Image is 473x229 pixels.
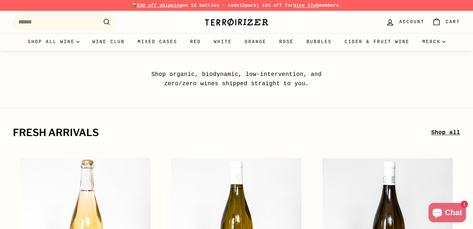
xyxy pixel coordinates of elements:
a: White [208,33,238,50]
a: Red [184,33,208,50]
summary: Shop all wine [21,33,86,50]
a: Shop all [431,128,460,137]
a: Rosé [273,33,300,50]
inbox-online-store-chat: Shopify online store chat [427,203,468,224]
a: Wine Club [293,3,319,8]
a: Orange [238,33,273,50]
a: Account [382,13,428,32]
a: Cider & Fruit Wine [338,33,416,50]
h2: fresh arrivals [13,127,431,138]
summary: Merch [416,33,452,50]
a: Wine Club [86,33,131,50]
span: $30 off shipping [137,3,182,8]
p: Shop organic, biodynamic, low-intervention, and zero/zero wines shipped straight to you. [137,70,336,88]
span: Cart [446,18,460,25]
strong: 12pack [239,3,256,8]
a: Bubbles [300,33,338,50]
p: 📦 on 12 bottles - code | 10% off for members. [13,2,460,9]
span: Account [399,18,424,25]
a: Cart [428,13,464,32]
a: Mixed Cases [131,33,184,50]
